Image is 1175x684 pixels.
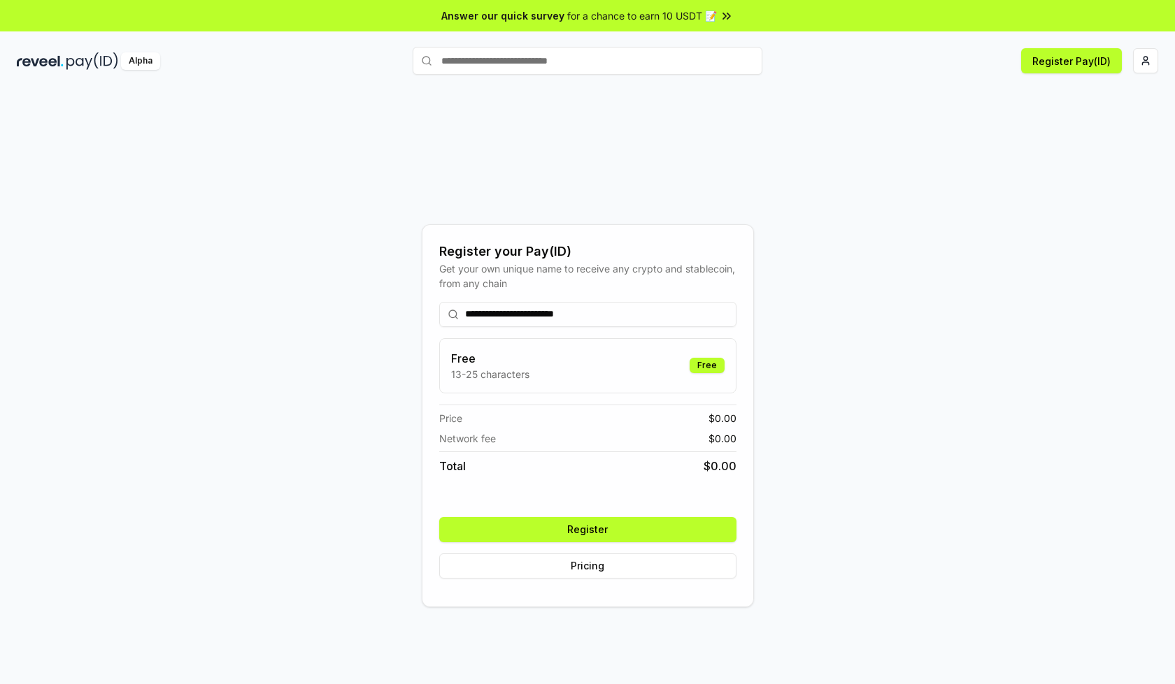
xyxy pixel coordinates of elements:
div: Register your Pay(ID) [439,242,736,261]
div: Free [690,358,725,373]
button: Register Pay(ID) [1021,48,1122,73]
span: $ 0.00 [708,431,736,446]
img: reveel_dark [17,52,64,70]
button: Pricing [439,553,736,579]
div: Alpha [121,52,160,70]
img: pay_id [66,52,118,70]
span: for a chance to earn 10 USDT 📝 [567,8,717,23]
span: Total [439,458,466,474]
h3: Free [451,350,529,367]
button: Register [439,517,736,542]
span: $ 0.00 [704,458,736,474]
div: Get your own unique name to receive any crypto and stablecoin, from any chain [439,261,736,291]
span: Network fee [439,431,496,446]
span: Answer our quick survey [441,8,564,23]
span: $ 0.00 [708,411,736,425]
span: Price [439,411,462,425]
p: 13-25 characters [451,367,529,381]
